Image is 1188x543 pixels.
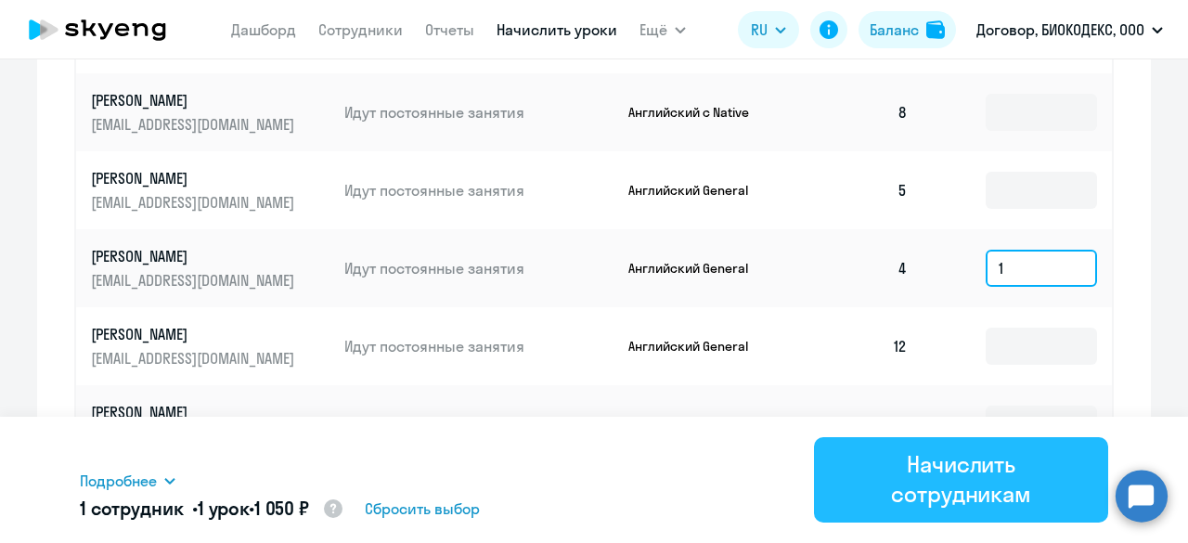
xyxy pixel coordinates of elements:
[976,19,1144,41] p: Договор, БИОКОДЕКС, ООО
[80,496,344,524] h5: 1 сотрудник • •
[344,336,613,356] p: Идут постоянные занятия
[198,497,249,520] span: 1 урок
[344,102,613,123] p: Идут постоянные занятия
[986,250,1097,287] input: Проверено с помощью Zero-Phishing
[91,324,329,368] a: [PERSON_NAME][EMAIL_ADDRESS][DOMAIN_NAME]
[91,402,299,422] p: [PERSON_NAME]
[80,470,157,492] span: Подробнее
[91,192,299,213] p: [EMAIL_ADDRESS][DOMAIN_NAME]
[425,20,474,39] a: Отчеты
[91,168,299,188] p: [PERSON_NAME]
[793,385,923,463] td: 5
[859,11,956,48] button: Балансbalance
[628,182,768,199] p: Английский General
[91,348,299,368] p: [EMAIL_ADDRESS][DOMAIN_NAME]
[91,402,329,446] a: [PERSON_NAME][EMAIL_ADDRESS][DOMAIN_NAME]
[91,168,329,213] a: [PERSON_NAME][EMAIL_ADDRESS][DOMAIN_NAME]
[793,73,923,151] td: 8
[967,7,1172,52] button: Договор, БИОКОДЕКС, ООО
[91,90,299,110] p: [PERSON_NAME]
[91,324,299,344] p: [PERSON_NAME]
[870,19,919,41] div: Баланс
[344,180,613,200] p: Идут постоянные занятия
[318,20,403,39] a: Сотрудники
[793,229,923,307] td: 4
[628,104,768,121] p: Английский с Native
[497,20,617,39] a: Начислить уроки
[793,151,923,229] td: 5
[91,114,299,135] p: [EMAIL_ADDRESS][DOMAIN_NAME]
[738,11,799,48] button: RU
[926,20,945,39] img: balance
[91,90,329,135] a: [PERSON_NAME][EMAIL_ADDRESS][DOMAIN_NAME]
[231,20,296,39] a: Дашборд
[628,416,768,433] p: Английский с Native
[628,260,768,277] p: Английский General
[344,414,613,434] p: Идут постоянные занятия
[344,258,613,278] p: Идут постоянные занятия
[365,498,480,520] span: Сбросить выбор
[628,338,768,355] p: Английский General
[840,449,1082,509] div: Начислить сотрудникам
[639,11,686,48] button: Ещё
[639,19,667,41] span: Ещё
[91,246,299,266] p: [PERSON_NAME]
[91,270,299,291] p: [EMAIL_ADDRESS][DOMAIN_NAME]
[91,246,329,291] a: [PERSON_NAME][EMAIL_ADDRESS][DOMAIN_NAME]
[814,437,1108,523] button: Начислить сотрудникам
[254,497,309,520] span: 1 050 ₽
[751,19,768,41] span: RU
[793,307,923,385] td: 12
